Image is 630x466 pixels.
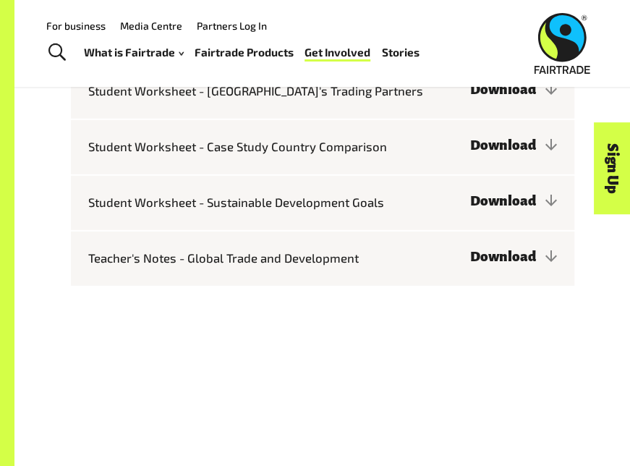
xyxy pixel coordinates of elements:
a: Toggle Search [39,35,75,71]
a: Download [470,137,557,153]
a: Get Involved [305,43,370,63]
a: Media Centre [120,20,182,32]
a: For business [46,20,106,32]
a: Download [470,249,557,264]
a: What is Fairtrade [84,43,184,63]
a: Download [470,82,557,97]
a: Stories [382,43,420,63]
img: Fairtrade Australia New Zealand logo [535,13,590,74]
a: Fairtrade Products [195,43,294,63]
a: Download [470,193,557,208]
a: Partners Log In [197,20,267,32]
